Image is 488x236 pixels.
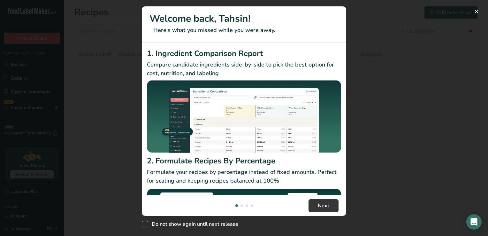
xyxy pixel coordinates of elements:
img: Ingredient Comparison Report [147,80,341,153]
div: Open Intercom Messenger [466,214,482,230]
span: Do not show again until next release [148,221,238,227]
span: Next [318,202,329,209]
h1: Welcome back, Tahsin! [149,12,339,26]
p: Formulate your recipes by percentage instead of fixed amounts. Perfect for scaling and keeping re... [147,168,341,185]
button: Next [309,199,339,212]
h2: 2. Formulate Recipes By Percentage [147,155,341,167]
p: Compare candidate ingredients side-by-side to pick the best option for cost, nutrition, and labeling [147,60,341,78]
p: Here's what you missed while you were away. [149,26,339,35]
h2: 1. Ingredient Comparison Report [147,48,341,59]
